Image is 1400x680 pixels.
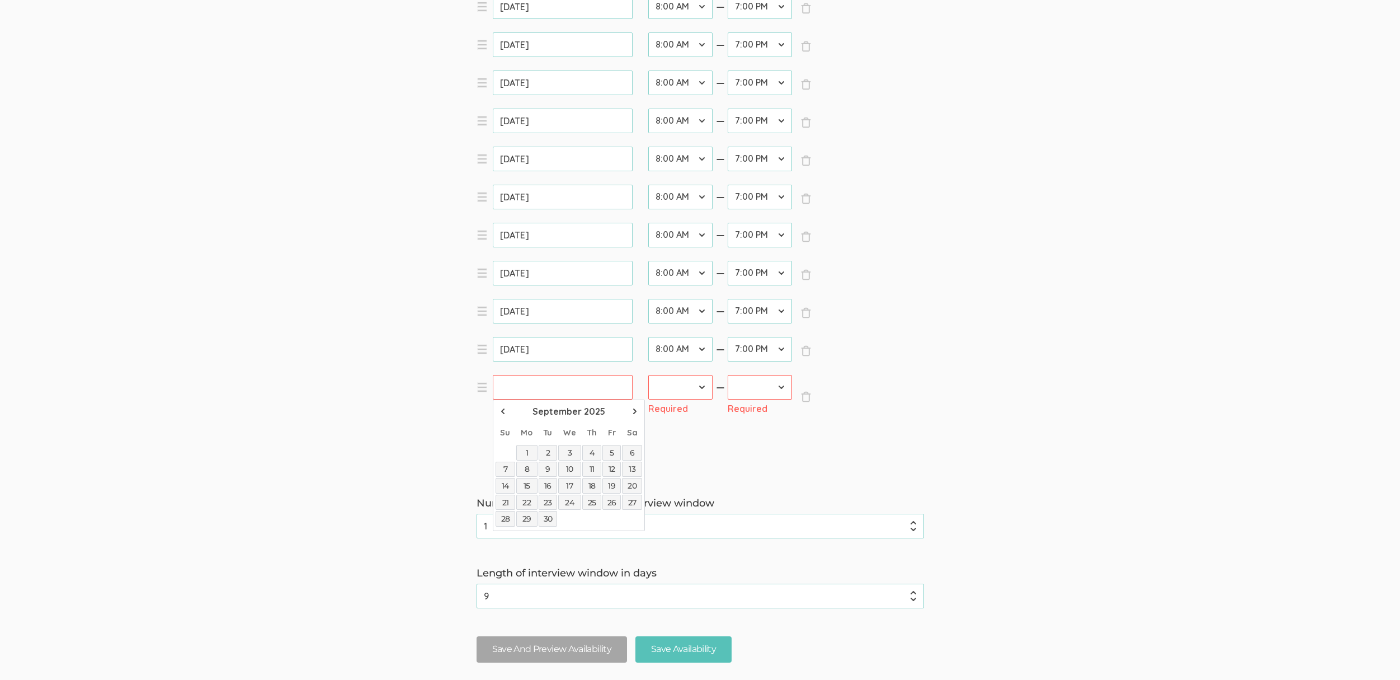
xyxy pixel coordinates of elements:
[539,495,557,510] a: 23
[800,155,812,166] span: ×
[532,406,582,417] span: September
[582,462,601,477] a: 11
[622,495,642,510] a: 27
[800,193,812,204] span: ×
[627,428,638,438] span: Saturday
[563,428,576,438] span: Wednesday
[582,478,601,494] a: 18
[622,478,642,494] a: 20
[635,636,732,663] input: Save Availability
[558,445,581,461] a: 3
[602,462,621,477] a: 12
[516,478,538,494] a: 15
[587,428,597,438] span: Thursday
[800,117,812,128] span: ×
[496,511,515,527] a: 28
[728,402,793,415] div: Required
[602,478,621,494] a: 19
[582,445,601,461] a: 4
[1344,626,1400,680] iframe: Chat Widget
[582,495,601,510] a: 25
[602,445,621,461] a: 5
[496,404,510,418] a: Prev
[477,566,924,581] label: Length of interview window in days
[543,428,552,438] span: Tuesday
[516,462,538,477] a: 8
[800,391,812,402] span: ×
[602,495,621,510] a: 26
[584,406,605,417] span: 2025
[800,307,812,318] span: ×
[477,496,924,511] label: Number of days until start of interview window
[628,404,642,418] a: Next
[800,231,812,242] span: ×
[630,407,639,416] span: Next
[800,41,812,52] span: ×
[608,428,616,438] span: Friday
[558,478,581,494] a: 17
[539,445,557,461] a: 2
[800,79,812,90] span: ×
[539,511,557,527] a: 30
[521,428,532,438] span: Monday
[516,445,538,461] a: 1
[648,402,714,415] div: Required
[499,407,508,416] span: Prev
[477,636,627,663] button: Save And Preview Availability
[800,345,812,357] span: ×
[496,478,515,494] a: 14
[516,495,538,510] a: 22
[800,3,812,14] span: ×
[496,495,515,510] a: 21
[558,462,581,477] a: 10
[622,445,642,461] a: 6
[539,462,557,477] a: 9
[558,495,581,510] a: 24
[539,478,557,494] a: 16
[800,269,812,280] span: ×
[516,511,538,527] a: 29
[500,428,510,438] span: Sunday
[622,462,642,477] a: 13
[496,462,515,477] a: 7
